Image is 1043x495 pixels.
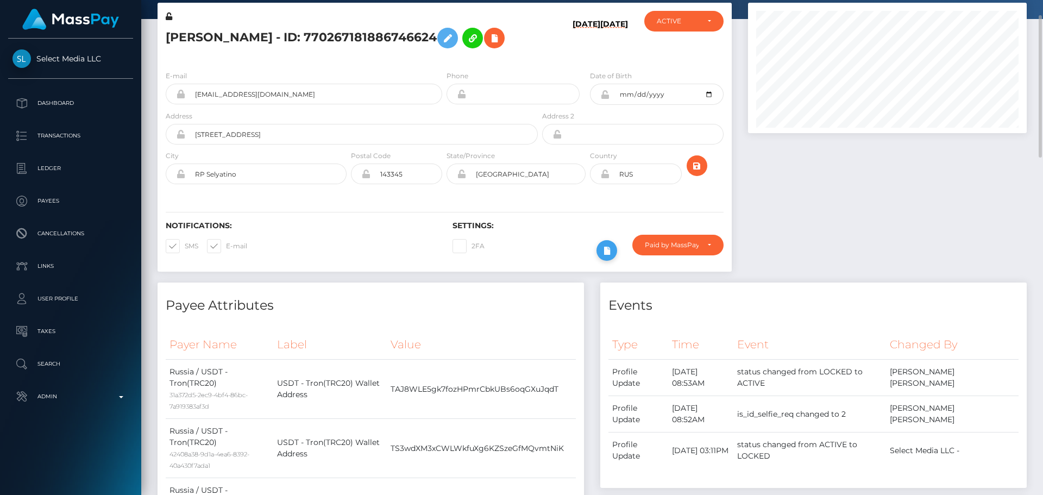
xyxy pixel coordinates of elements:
td: TS3wdXM3xCWLWkfuXg6KZSzeGfMQvmtNiK [387,419,576,478]
td: [PERSON_NAME] [PERSON_NAME] [886,360,1019,396]
label: Date of Birth [590,71,632,81]
p: Taxes [12,323,129,340]
p: Ledger [12,160,129,177]
span: Select Media LLC [8,54,133,64]
td: Profile Update [608,396,668,433]
p: Search [12,356,129,372]
td: [DATE] 08:53AM [668,360,733,396]
h6: [DATE] [600,20,628,58]
td: Russia / USDT - Tron(TRC20) [166,360,273,419]
th: Time [668,330,733,360]
label: Country [590,151,617,161]
a: Ledger [8,155,133,182]
label: E-mail [207,239,247,253]
label: Phone [447,71,468,81]
div: ACTIVE [657,17,699,26]
th: Payer Name [166,330,273,360]
a: Payees [8,187,133,215]
th: Value [387,330,576,360]
td: USDT - Tron(TRC20) Wallet Address [273,360,387,419]
a: Transactions [8,122,133,149]
label: City [166,151,179,161]
p: Cancellations [12,225,129,242]
label: Address 2 [542,111,574,121]
label: Address [166,111,192,121]
h6: Settings: [453,221,723,230]
button: ACTIVE [644,11,724,32]
label: 2FA [453,239,485,253]
label: E-mail [166,71,187,81]
p: Links [12,258,129,274]
a: Taxes [8,318,133,345]
td: TAJ8WLE5gk7fozHPmrCbkUBs6oqGXuJqdT [387,360,576,419]
button: Paid by MassPay [632,235,724,255]
h6: [DATE] [573,20,600,58]
th: Event [733,330,887,360]
a: Dashboard [8,90,133,117]
p: Transactions [12,128,129,144]
a: Search [8,350,133,378]
td: is_id_selfie_req changed to 2 [733,396,887,433]
p: Admin [12,389,129,405]
td: [DATE] 03:11PM [668,433,733,469]
img: MassPay Logo [22,9,119,30]
small: 42408a38-9d1a-4ea6-8392-40a430f7ada1 [169,450,249,469]
td: Select Media LLC - [886,433,1019,469]
th: Label [273,330,387,360]
p: Dashboard [12,95,129,111]
label: Postal Code [351,151,391,161]
td: Profile Update [608,433,668,469]
label: SMS [166,239,198,253]
img: Select Media LLC [12,49,31,68]
th: Type [608,330,668,360]
a: Admin [8,383,133,410]
p: User Profile [12,291,129,307]
td: Profile Update [608,360,668,396]
td: USDT - Tron(TRC20) Wallet Address [273,419,387,478]
h4: Payee Attributes [166,296,576,315]
td: [DATE] 08:52AM [668,396,733,433]
label: State/Province [447,151,495,161]
td: [PERSON_NAME] [PERSON_NAME] [886,396,1019,433]
h4: Events [608,296,1019,315]
th: Changed By [886,330,1019,360]
a: User Profile [8,285,133,312]
td: status changed from LOCKED to ACTIVE [733,360,887,396]
h5: [PERSON_NAME] - ID: 770267181886746624 [166,22,532,54]
small: 31a372d5-2ec9-4bf4-86bc-7a919383af3d [169,391,248,410]
h6: Notifications: [166,221,436,230]
td: status changed from ACTIVE to LOCKED [733,433,887,469]
div: Paid by MassPay [645,241,699,249]
a: Cancellations [8,220,133,247]
p: Payees [12,193,129,209]
a: Links [8,253,133,280]
td: Russia / USDT - Tron(TRC20) [166,419,273,478]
